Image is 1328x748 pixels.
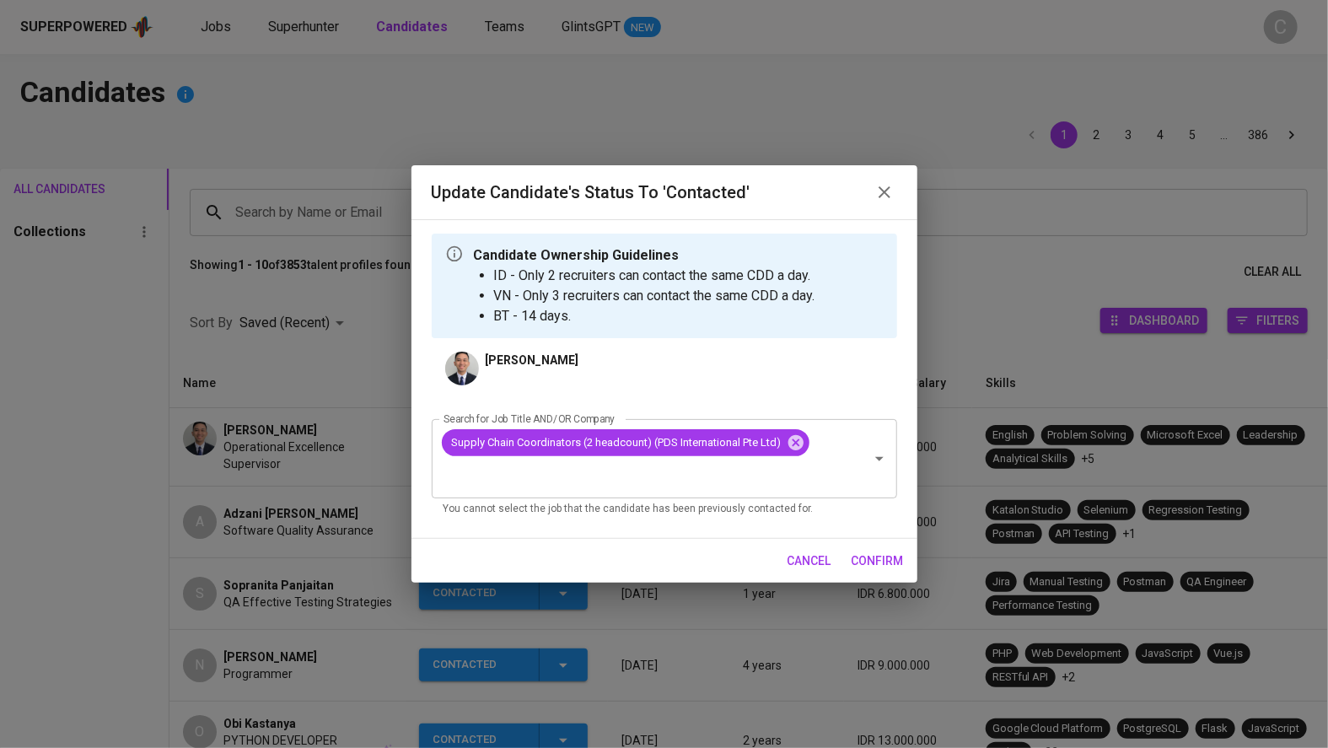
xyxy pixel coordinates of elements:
li: ID - Only 2 recruiters can contact the same CDD a day. [494,266,815,286]
span: cancel [788,551,831,572]
button: Open [868,447,891,471]
h6: Update Candidate's Status to 'Contacted' [432,179,750,206]
li: BT - 14 days. [494,306,815,326]
p: You cannot select the job that the candidate has been previously contacted for. [444,501,885,518]
img: 4bc757fc818b24b84e6775a3fbdcf51f.jpg [445,352,479,385]
p: [PERSON_NAME] [486,352,579,369]
div: Supply Chain Coordinators (2 headcount) (PDS International Pte Ltd) [442,429,809,456]
span: confirm [852,551,904,572]
button: cancel [781,546,838,577]
p: Candidate Ownership Guidelines [474,245,815,266]
li: VN - Only 3 recruiters can contact the same CDD a day. [494,286,815,306]
span: Supply Chain Coordinators (2 headcount) (PDS International Pte Ltd) [442,434,792,450]
button: confirm [845,546,911,577]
